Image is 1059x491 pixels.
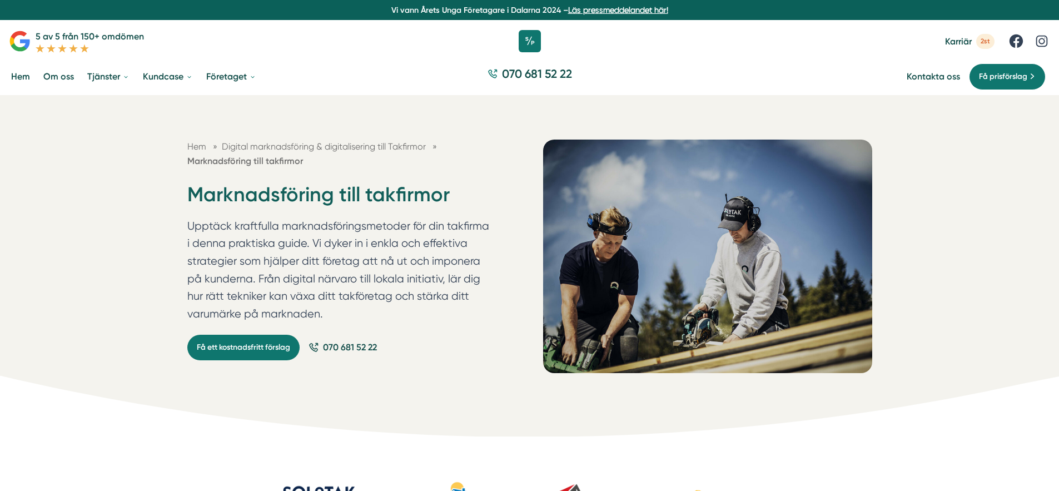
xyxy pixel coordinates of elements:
span: Få prisförslag [979,71,1027,83]
h1: Marknadsföring till takfirmor [187,181,490,217]
span: Karriär [945,36,972,47]
p: Upptäck kraftfulla marknadsföringsmetoder för din takfirma i denna praktiska guide. Vi dyker in i... [187,217,490,328]
a: Karriär 2st [945,34,995,49]
p: 5 av 5 från 150+ omdömen [36,29,144,43]
p: Vi vann Årets Unga Företagare i Dalarna 2024 – [4,4,1055,16]
a: Digital marknadsföring & digitalisering till Takfirmor [222,141,428,152]
a: Marknadsföring till takfirmor [187,156,303,166]
a: Kontakta oss [907,71,960,82]
a: Tjänster [85,62,132,91]
a: Läs pressmeddelandet här! [568,6,668,14]
a: 070 681 52 22 [309,340,377,354]
a: Få ett kostnadsfritt förslag [187,335,300,360]
nav: Breadcrumb [187,140,490,168]
span: Digital marknadsföring & digitalisering till Takfirmor [222,141,426,152]
span: 070 681 52 22 [502,66,572,82]
a: Hem [9,62,32,91]
a: Företaget [204,62,258,91]
a: Om oss [41,62,76,91]
img: Marknadsföring till takfirmor [543,140,872,373]
span: 2st [976,34,995,49]
span: » [432,140,437,153]
a: 070 681 52 22 [483,66,576,87]
span: » [213,140,217,153]
span: 070 681 52 22 [323,340,377,354]
a: Få prisförslag [969,63,1046,90]
a: Hem [187,141,206,152]
a: Kundcase [141,62,195,91]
